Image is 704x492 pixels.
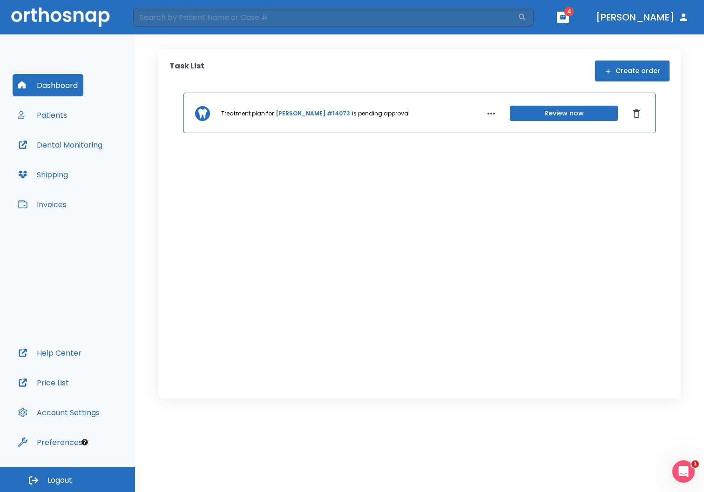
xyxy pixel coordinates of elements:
p: is pending approval [352,109,410,118]
button: [PERSON_NAME] [592,9,693,26]
button: Account Settings [13,401,105,424]
img: Orthosnap [11,7,110,27]
button: Dental Monitoring [13,134,108,156]
div: Tooltip anchor [81,438,89,446]
button: Help Center [13,342,87,364]
iframe: Intercom live chat [672,460,695,483]
a: [PERSON_NAME] #14073 [276,109,350,118]
button: Preferences [13,431,88,453]
span: Logout [47,475,72,485]
button: Dismiss [629,106,644,121]
button: Create order [595,61,670,81]
button: Dashboard [13,74,83,96]
span: 4 [564,7,574,16]
span: 1 [691,460,699,468]
button: Invoices [13,193,72,216]
button: Patients [13,104,73,126]
p: Task List [169,61,204,81]
input: Search by Patient Name or Case # [133,8,518,27]
p: Treatment plan for [221,109,274,118]
button: Review now [510,106,618,121]
button: Price List [13,371,74,394]
button: Shipping [13,163,74,186]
